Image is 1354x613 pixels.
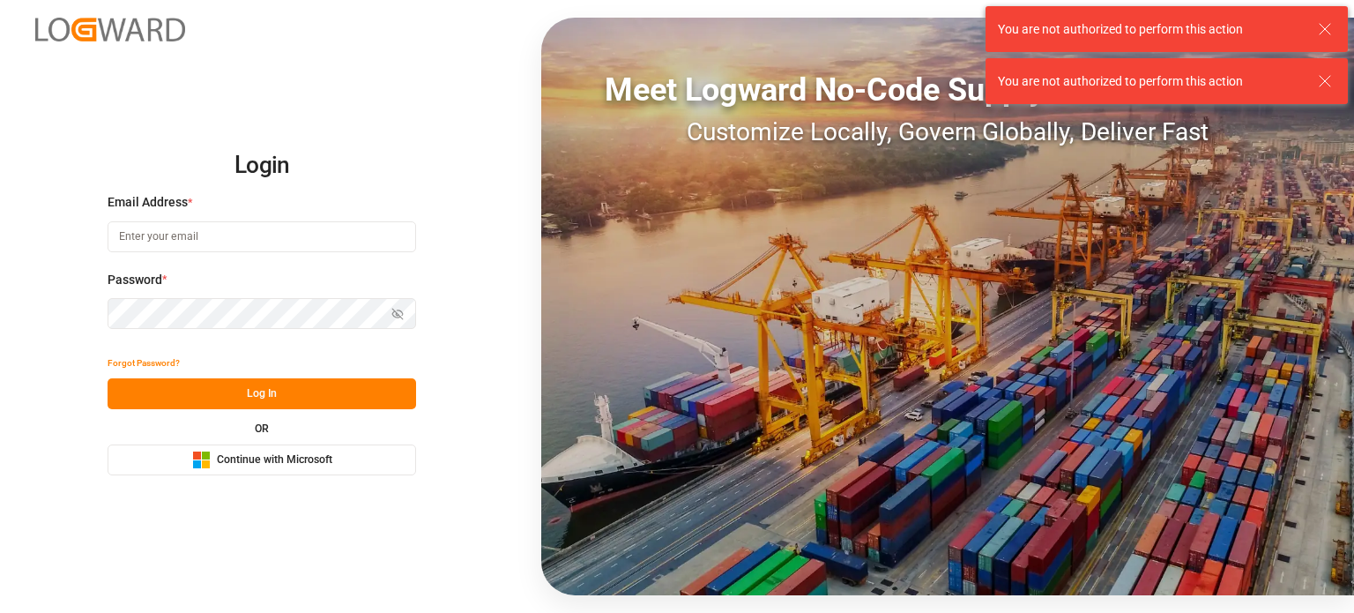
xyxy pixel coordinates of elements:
button: Continue with Microsoft [108,445,416,475]
span: Continue with Microsoft [217,452,332,468]
button: Forgot Password? [108,348,180,378]
img: Logward_new_orange.png [35,18,185,41]
div: Meet Logward No-Code Supply Chain Execution: [541,66,1354,114]
span: Password [108,271,162,289]
h2: Login [108,138,416,194]
div: Customize Locally, Govern Globally, Deliver Fast [541,114,1354,151]
div: You are not authorized to perform this action [998,20,1301,39]
div: You are not authorized to perform this action [998,72,1301,91]
input: Enter your email [108,221,416,252]
span: Email Address [108,193,188,212]
button: Log In [108,378,416,409]
small: OR [255,423,269,434]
